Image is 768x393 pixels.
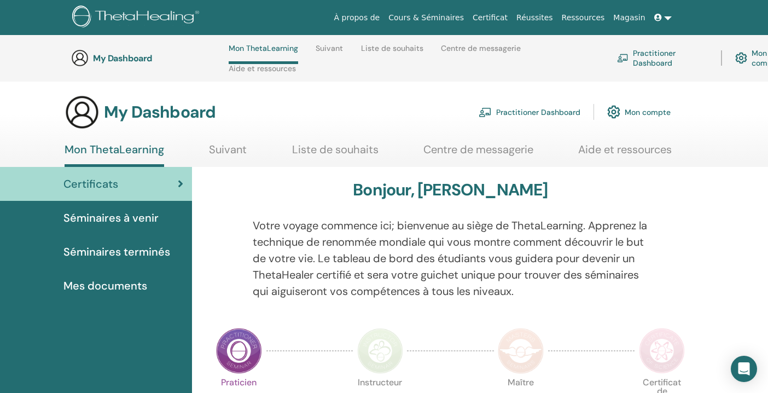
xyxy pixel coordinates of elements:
img: chalkboard-teacher.svg [617,54,629,62]
img: generic-user-icon.jpg [71,49,89,67]
a: Liste de souhaits [361,44,423,61]
img: Master [498,328,544,374]
a: Réussites [512,8,557,28]
a: Practitioner Dashboard [479,100,580,124]
a: Practitioner Dashboard [617,46,708,70]
a: Mon compte [607,100,671,124]
a: Aide et ressources [229,64,296,82]
h3: My Dashboard [93,53,202,63]
img: generic-user-icon.jpg [65,95,100,130]
a: Liste de souhaits [292,143,379,164]
a: À propos de [330,8,385,28]
a: Suivant [209,143,247,164]
a: Mon ThetaLearning [65,143,164,167]
h3: My Dashboard [104,102,216,122]
span: Mes documents [63,278,147,294]
a: Mon ThetaLearning [229,44,298,64]
img: chalkboard-teacher.svg [479,107,492,117]
a: Ressources [557,8,609,28]
img: Instructor [357,328,403,374]
a: Cours & Séminaires [384,8,468,28]
p: Votre voyage commence ici; bienvenue au siège de ThetaLearning. Apprenez la technique de renommée... [253,217,648,299]
h3: Bonjour, [PERSON_NAME] [353,180,548,200]
span: Séminaires à venir [63,210,159,226]
img: cog.svg [735,50,747,66]
img: Certificate of Science [639,328,685,374]
a: Certificat [468,8,512,28]
a: Centre de messagerie [441,44,521,61]
img: logo.png [72,5,203,30]
a: Aide et ressources [578,143,672,164]
div: Open Intercom Messenger [731,356,757,382]
span: Séminaires terminés [63,244,170,260]
a: Suivant [316,44,343,61]
a: Magasin [609,8,649,28]
span: Certificats [63,176,118,192]
img: Practitioner [216,328,262,374]
a: Centre de messagerie [423,143,533,164]
img: cog.svg [607,102,620,121]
